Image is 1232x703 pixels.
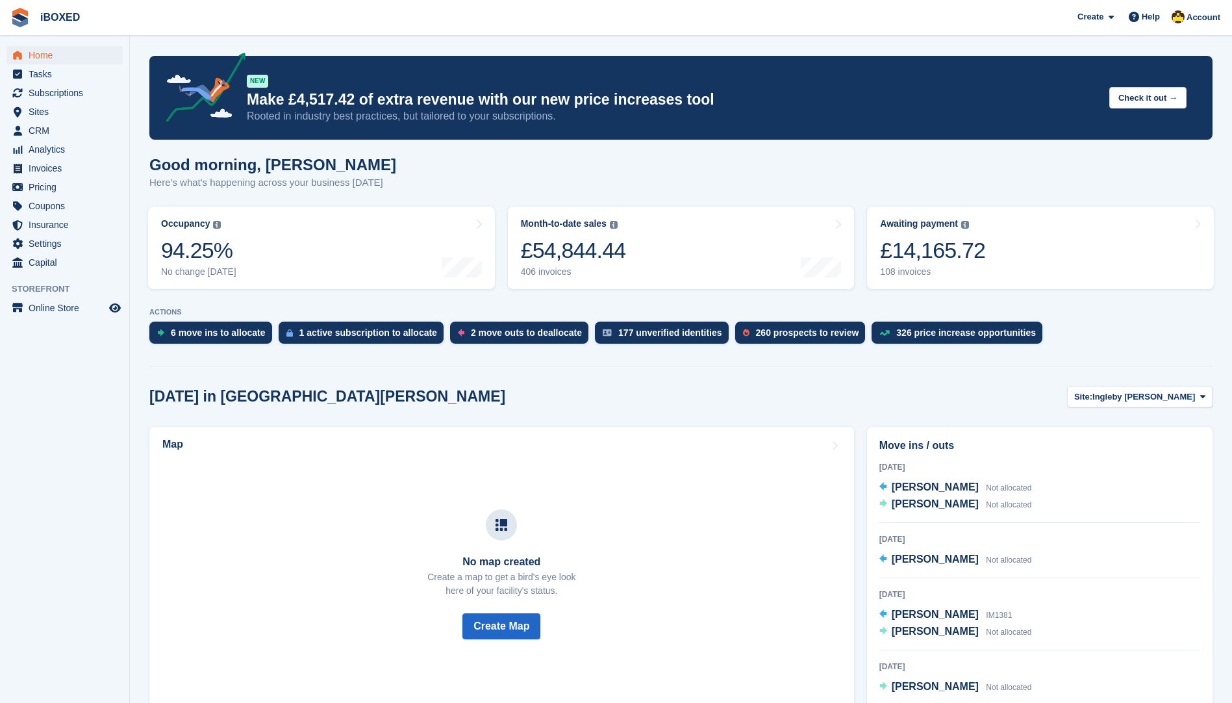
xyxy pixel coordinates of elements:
span: Settings [29,235,107,253]
div: NEW [247,75,268,88]
span: Account [1187,11,1220,24]
div: 94.25% [161,237,236,264]
span: Storefront [12,283,129,296]
div: 108 invoices [880,266,985,277]
span: Not allocated [986,500,1031,509]
img: verify_identity-adf6edd0f0f0b5bbfe63781bf79b02c33cf7c696d77639b501bdc392416b5a36.svg [603,329,612,337]
img: icon-info-grey-7440780725fd019a000dd9b08b2336e03edf1995a4989e88bcd33f0948082b44.svg [610,221,618,229]
span: Ingleby [PERSON_NAME] [1092,390,1195,403]
a: 326 price increase opportunities [872,322,1049,350]
span: Not allocated [986,628,1031,637]
a: Preview store [107,300,123,316]
div: [DATE] [879,461,1200,473]
img: move_ins_to_allocate_icon-fdf77a2bb77ea45bf5b3d319d69a93e2d87916cf1d5bf7949dd705db3b84f3ca.svg [157,329,164,337]
a: menu [6,103,123,121]
a: 1 active subscription to allocate [279,322,450,350]
span: [PERSON_NAME] [892,481,979,492]
img: active_subscription_to_allocate_icon-d502201f5373d7db506a760aba3b589e785aa758c864c3986d89f69b8ff3... [286,329,293,337]
img: map-icn-33ee37083ee616e46c38cad1a60f524a97daa1e2b2c8c0bc3eb3415660979fc1.svg [496,519,507,531]
button: Check it out → [1109,87,1187,109]
p: Create a map to get a bird's eye look here of your facility's status. [427,570,575,598]
a: Month-to-date sales £54,844.44 406 invoices [508,207,855,289]
a: [PERSON_NAME] Not allocated [879,679,1032,696]
span: Coupons [29,197,107,215]
span: Create [1077,10,1103,23]
a: Awaiting payment £14,165.72 108 invoices [867,207,1214,289]
a: 6 move ins to allocate [149,322,279,350]
div: Awaiting payment [880,218,958,229]
div: 177 unverified identities [618,327,722,338]
a: menu [6,140,123,159]
span: Not allocated [986,683,1031,692]
div: 406 invoices [521,266,626,277]
a: menu [6,253,123,272]
button: Site: Ingleby [PERSON_NAME] [1067,386,1213,407]
span: [PERSON_NAME] [892,681,979,692]
p: Here's what's happening across your business [DATE] [149,175,396,190]
img: move_outs_to_deallocate_icon-f764333ba52eb49d3ac5e1228854f67142a1ed5810a6f6cc68b1a99e826820c5.svg [458,329,464,337]
div: £54,844.44 [521,237,626,264]
span: Analytics [29,140,107,159]
img: Katie Brown [1172,10,1185,23]
h2: Move ins / outs [879,438,1200,454]
span: Insurance [29,216,107,234]
a: [PERSON_NAME] IM1381 [879,607,1012,624]
p: Make £4,517.42 of extra revenue with our new price increases tool [247,90,1099,109]
p: ACTIONS [149,308,1213,316]
img: price-adjustments-announcement-icon-8257ccfd72463d97f412b2fc003d46551f7dbcb40ab6d574587a9cd5c0d94... [155,53,246,127]
img: icon-info-grey-7440780725fd019a000dd9b08b2336e03edf1995a4989e88bcd33f0948082b44.svg [213,221,221,229]
a: menu [6,65,123,83]
a: menu [6,121,123,140]
div: 260 prospects to review [756,327,859,338]
a: 177 unverified identities [595,322,735,350]
div: Month-to-date sales [521,218,607,229]
span: Help [1142,10,1160,23]
span: Online Store [29,299,107,317]
span: Home [29,46,107,64]
span: [PERSON_NAME] [892,554,979,565]
h2: [DATE] in [GEOGRAPHIC_DATA][PERSON_NAME] [149,388,505,405]
a: iBOXED [35,6,85,28]
h3: No map created [427,556,575,568]
span: Site: [1074,390,1092,403]
a: menu [6,46,123,64]
a: menu [6,197,123,215]
span: Subscriptions [29,84,107,102]
div: Occupancy [161,218,210,229]
div: £14,165.72 [880,237,985,264]
div: [DATE] [879,533,1200,545]
div: No change [DATE] [161,266,236,277]
a: menu [6,299,123,317]
span: CRM [29,121,107,140]
img: icon-info-grey-7440780725fd019a000dd9b08b2336e03edf1995a4989e88bcd33f0948082b44.svg [961,221,969,229]
span: [PERSON_NAME] [892,626,979,637]
div: [DATE] [879,661,1200,672]
a: [PERSON_NAME] Not allocated [879,479,1032,496]
img: stora-icon-8386f47178a22dfd0bd8f6a31ec36ba5ce8667c1dd55bd0f319d3a0aa187defe.svg [10,8,30,27]
a: menu [6,159,123,177]
span: Sites [29,103,107,121]
div: 2 move outs to deallocate [471,327,582,338]
a: 2 move outs to deallocate [450,322,595,350]
div: 326 price increase opportunities [896,327,1036,338]
span: IM1381 [986,611,1012,620]
span: Not allocated [986,556,1031,565]
a: [PERSON_NAME] Not allocated [879,624,1032,641]
span: Tasks [29,65,107,83]
img: prospect-51fa495bee0391a8d652442698ab0144808aea92771e9ea1ae160a38d050c398.svg [743,329,749,337]
a: [PERSON_NAME] Not allocated [879,552,1032,569]
button: Create Map [462,613,540,639]
span: [PERSON_NAME] [892,498,979,509]
a: Occupancy 94.25% No change [DATE] [148,207,495,289]
span: [PERSON_NAME] [892,609,979,620]
div: [DATE] [879,589,1200,600]
span: Pricing [29,178,107,196]
span: Not allocated [986,483,1031,492]
a: menu [6,235,123,253]
a: 260 prospects to review [735,322,872,350]
a: menu [6,84,123,102]
p: Rooted in industry best practices, but tailored to your subscriptions. [247,109,1099,123]
span: Invoices [29,159,107,177]
div: 1 active subscription to allocate [299,327,437,338]
span: Capital [29,253,107,272]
